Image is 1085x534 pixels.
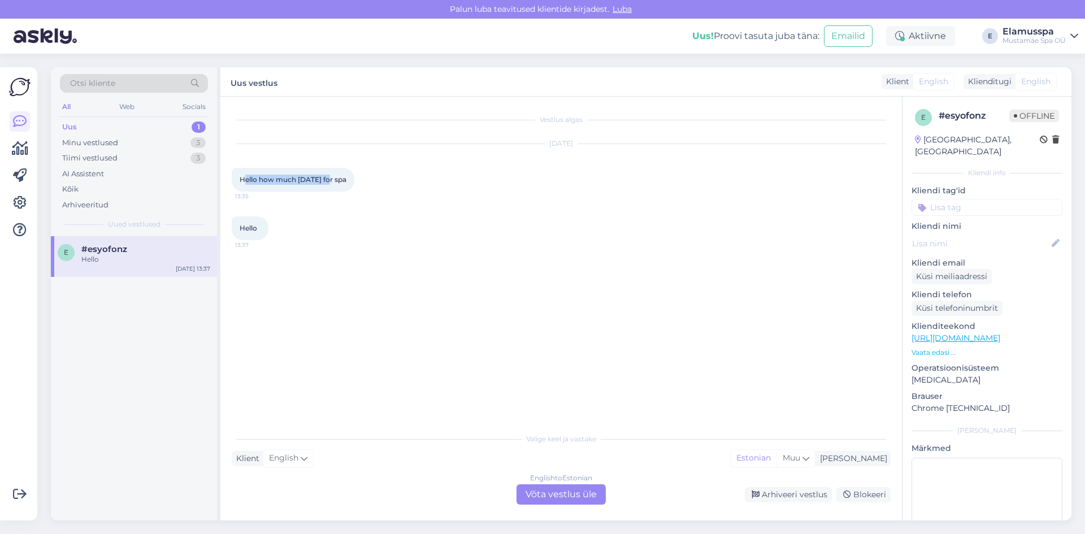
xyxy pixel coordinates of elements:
[1021,76,1051,88] span: English
[745,487,832,502] div: Arhiveeri vestlus
[235,241,277,249] span: 13:37
[982,28,998,44] div: E
[964,76,1012,88] div: Klienditugi
[882,76,909,88] div: Klient
[912,320,1062,332] p: Klienditeekond
[912,362,1062,374] p: Operatsioonisüsteem
[915,134,1040,158] div: [GEOGRAPHIC_DATA], [GEOGRAPHIC_DATA]
[912,333,1000,343] a: [URL][DOMAIN_NAME]
[60,99,73,114] div: All
[783,453,800,463] span: Muu
[81,254,210,264] div: Hello
[912,390,1062,402] p: Brauser
[235,192,277,201] span: 13:35
[70,77,115,89] span: Otsi kliente
[1002,36,1066,45] div: Mustamäe Spa OÜ
[190,153,206,164] div: 3
[815,453,887,464] div: [PERSON_NAME]
[912,442,1062,454] p: Märkmed
[9,76,31,98] img: Askly Logo
[180,99,208,114] div: Socials
[921,113,926,121] span: e
[62,121,77,133] div: Uus
[232,115,891,125] div: Vestlus algas
[190,137,206,149] div: 3
[912,168,1062,178] div: Kliendi info
[117,99,137,114] div: Web
[108,219,160,229] span: Uued vestlused
[240,224,257,232] span: Hello
[939,109,1009,123] div: # esyofonz
[269,452,298,464] span: English
[1009,110,1059,122] span: Offline
[530,473,592,483] div: English to Estonian
[912,289,1062,301] p: Kliendi telefon
[824,25,873,47] button: Emailid
[912,257,1062,269] p: Kliendi email
[176,264,210,273] div: [DATE] 13:37
[912,348,1062,358] p: Vaata edasi ...
[912,237,1049,250] input: Lisa nimi
[1002,27,1078,45] a: ElamusspaMustamäe Spa OÜ
[912,301,1002,316] div: Küsi telefoninumbrit
[919,76,948,88] span: English
[609,4,635,14] span: Luba
[240,175,346,184] span: Hello how much [DATE] for spa
[912,199,1062,216] input: Lisa tag
[62,168,104,180] div: AI Assistent
[62,153,118,164] div: Tiimi vestlused
[232,453,259,464] div: Klient
[836,487,891,502] div: Blokeeri
[81,244,127,254] span: #esyofonz
[64,248,68,257] span: e
[692,29,819,43] div: Proovi tasuta juba täna:
[62,199,108,211] div: Arhiveeritud
[912,374,1062,386] p: [MEDICAL_DATA]
[517,484,606,505] div: Võta vestlus üle
[231,74,277,89] label: Uus vestlus
[912,185,1062,197] p: Kliendi tag'id
[912,220,1062,232] p: Kliendi nimi
[912,402,1062,414] p: Chrome [TECHNICAL_ID]
[232,434,891,444] div: Valige keel ja vastake
[192,121,206,133] div: 1
[62,137,118,149] div: Minu vestlused
[912,269,992,284] div: Küsi meiliaadressi
[232,138,891,149] div: [DATE]
[62,184,79,195] div: Kõik
[912,426,1062,436] div: [PERSON_NAME]
[692,31,714,41] b: Uus!
[886,26,955,46] div: Aktiivne
[1002,27,1066,36] div: Elamusspa
[731,450,776,467] div: Estonian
